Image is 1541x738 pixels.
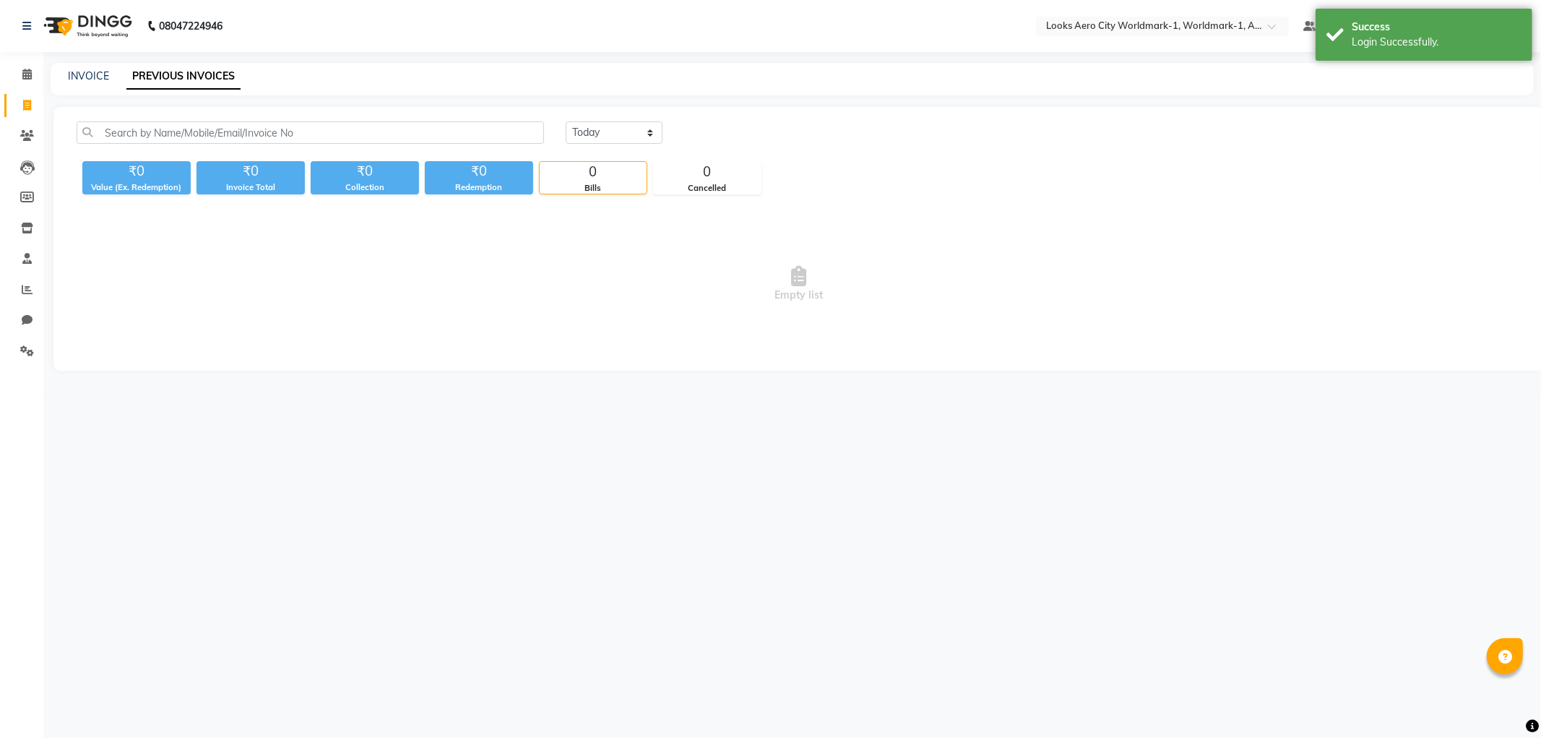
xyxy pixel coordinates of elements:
b: 08047224946 [159,6,223,46]
div: ₹0 [197,161,305,181]
div: Value (Ex. Redemption) [82,181,191,194]
div: 0 [654,162,761,182]
div: Redemption [425,181,533,194]
div: ₹0 [425,161,533,181]
div: Cancelled [654,182,761,194]
div: Collection [311,181,419,194]
div: Success [1352,20,1521,35]
input: Search by Name/Mobile/Email/Invoice No [77,121,544,144]
img: logo [37,6,136,46]
div: Invoice Total [197,181,305,194]
div: Bills [540,182,647,194]
div: 0 [540,162,647,182]
a: PREVIOUS INVOICES [126,64,241,90]
div: Login Successfully. [1352,35,1521,50]
span: Empty list [77,212,1521,356]
a: INVOICE [68,69,109,82]
div: ₹0 [82,161,191,181]
div: ₹0 [311,161,419,181]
